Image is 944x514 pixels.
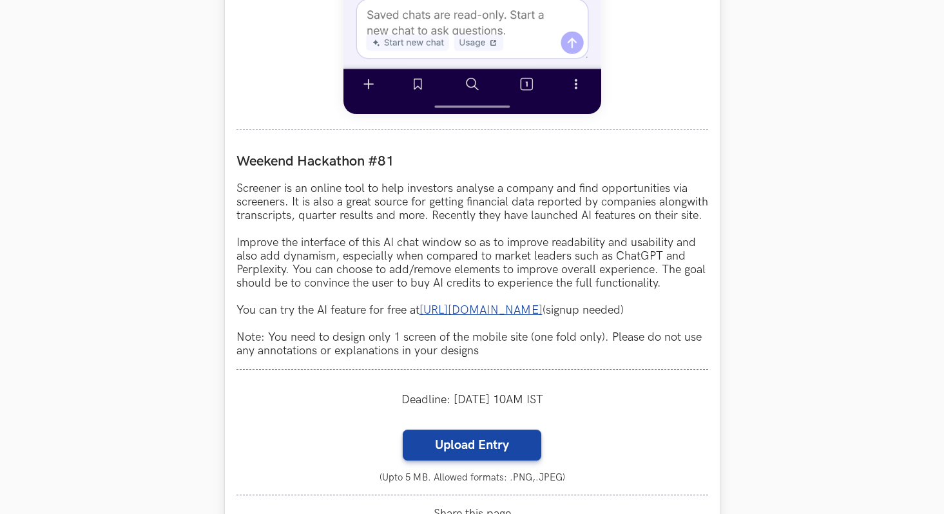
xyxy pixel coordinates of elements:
[236,182,708,357] p: Screener is an online tool to help investors analyse a company and find opportunities via screene...
[236,153,708,170] label: Weekend Hackathon #81
[236,381,708,418] div: Deadline: [DATE] 10AM IST
[236,472,708,483] small: (Upto 5 MB. Allowed formats: .PNG,.JPEG)
[419,303,543,317] a: [URL][DOMAIN_NAME]
[403,430,541,461] label: Upload Entry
